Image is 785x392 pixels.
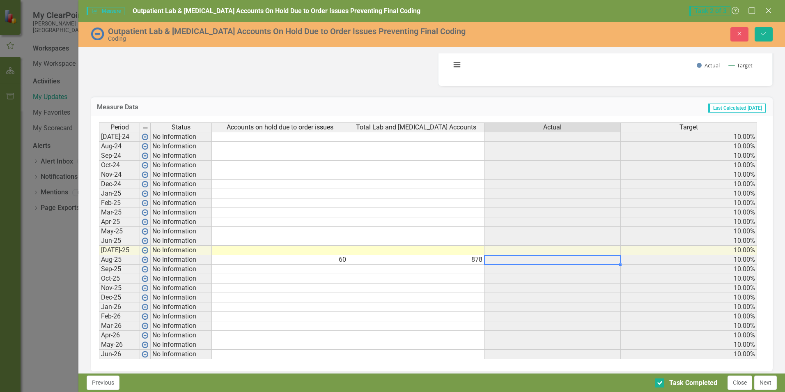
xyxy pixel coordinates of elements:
td: No Information [151,170,212,180]
td: May-25 [99,227,140,236]
img: wPkqUstsMhMTgAAAABJRU5ErkJggg== [142,266,148,272]
img: wPkqUstsMhMTgAAAABJRU5ErkJggg== [142,134,148,140]
img: wPkqUstsMhMTgAAAABJRU5ErkJggg== [142,275,148,282]
img: wPkqUstsMhMTgAAAABJRU5ErkJggg== [142,219,148,225]
button: Previous [87,376,119,390]
td: No Information [151,302,212,312]
td: 10.00% [621,198,757,208]
img: wPkqUstsMhMTgAAAABJRU5ErkJggg== [142,200,148,206]
img: wPkqUstsMhMTgAAAABJRU5ErkJggg== [142,332,148,339]
td: Oct-24 [99,161,140,170]
img: wPkqUstsMhMTgAAAABJRU5ErkJggg== [142,181,148,187]
td: No Information [151,217,212,227]
div: Outpatient Lab & [MEDICAL_DATA] Accounts On Hold Due to Order Issues Preventing Final Coding [108,27,474,36]
td: No Information [151,161,212,170]
td: Sep-24 [99,151,140,161]
div: Task Completed [669,378,717,388]
td: 10.00% [621,350,757,359]
img: wPkqUstsMhMTgAAAABJRU5ErkJggg== [142,247,148,254]
td: No Information [151,236,212,246]
img: wPkqUstsMhMTgAAAABJRU5ErkJggg== [142,190,148,197]
td: No Information [151,227,212,236]
button: Show Target [729,62,753,69]
button: Next [754,376,777,390]
td: Jan-26 [99,302,140,312]
img: wPkqUstsMhMTgAAAABJRU5ErkJggg== [142,323,148,329]
td: [DATE]-25 [99,246,140,255]
td: Feb-26 [99,312,140,321]
td: 10.00% [621,302,757,312]
td: May-26 [99,340,140,350]
td: No Information [151,331,212,340]
td: Feb-25 [99,198,140,208]
td: 10.00% [621,132,757,142]
td: No Information [151,284,212,293]
td: Jan-25 [99,189,140,198]
td: Dec-25 [99,293,140,302]
img: wPkqUstsMhMTgAAAABJRU5ErkJggg== [142,256,148,263]
img: wPkqUstsMhMTgAAAABJRU5ErkJggg== [142,228,148,235]
td: 10.00% [621,208,757,217]
td: Dec-24 [99,180,140,189]
td: Sep-25 [99,265,140,274]
td: 10.00% [621,217,757,227]
img: wPkqUstsMhMTgAAAABJRU5ErkJggg== [142,238,148,244]
img: wPkqUstsMhMTgAAAABJRU5ErkJggg== [142,294,148,301]
img: wPkqUstsMhMTgAAAABJRU5ErkJggg== [142,143,148,150]
td: 878 [348,255,484,265]
td: 10.00% [621,189,757,198]
span: Last Calculated [DATE] [708,104,766,113]
td: Jun-26 [99,350,140,359]
td: Jun-25 [99,236,140,246]
td: No Information [151,274,212,284]
td: Oct-25 [99,274,140,284]
td: 10.00% [621,180,757,189]
td: No Information [151,340,212,350]
td: 10.00% [621,293,757,302]
td: No Information [151,246,212,255]
button: Show Actual [697,62,720,69]
td: [DATE]-24 [99,132,140,142]
img: wPkqUstsMhMTgAAAABJRU5ErkJggg== [142,152,148,159]
td: No Information [151,189,212,198]
span: Outpatient Lab & [MEDICAL_DATA] Accounts On Hold Due to Order Issues Preventing Final Coding [133,7,420,15]
td: 10.00% [621,312,757,321]
td: Apr-25 [99,217,140,227]
img: wPkqUstsMhMTgAAAABJRU5ErkJggg== [142,209,148,216]
img: wPkqUstsMhMTgAAAABJRU5ErkJggg== [142,171,148,178]
td: 10.00% [621,151,757,161]
td: 10.00% [621,340,757,350]
td: No Information [151,312,212,321]
img: wPkqUstsMhMTgAAAABJRU5ErkJggg== [142,341,148,348]
img: wPkqUstsMhMTgAAAABJRU5ErkJggg== [142,285,148,291]
td: 10.00% [621,236,757,246]
h3: Measure Data [97,104,375,111]
span: Target [679,124,698,131]
td: Nov-24 [99,170,140,180]
td: Aug-24 [99,142,140,151]
td: 10.00% [621,170,757,180]
img: wPkqUstsMhMTgAAAABJRU5ErkJggg== [142,304,148,310]
button: Close [728,376,752,390]
td: 10.00% [621,255,757,265]
img: No Information [91,27,104,40]
td: No Information [151,321,212,331]
td: 10.00% [621,142,757,151]
img: wPkqUstsMhMTgAAAABJRU5ErkJggg== [142,313,148,320]
td: 10.00% [621,265,757,274]
td: 10.00% [621,227,757,236]
td: 10.00% [621,321,757,331]
span: Task 2 of 3 [689,6,730,16]
td: 10.00% [621,284,757,293]
td: Nov-25 [99,284,140,293]
td: No Information [151,255,212,265]
td: No Information [151,180,212,189]
div: Coding [108,36,474,42]
td: No Information [151,350,212,359]
td: Mar-26 [99,321,140,331]
td: 10.00% [621,246,757,255]
td: No Information [151,142,212,151]
td: Apr-26 [99,331,140,340]
td: Mar-25 [99,208,140,217]
td: Aug-25 [99,255,140,265]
